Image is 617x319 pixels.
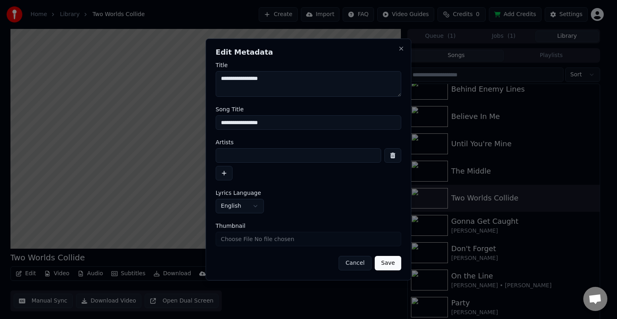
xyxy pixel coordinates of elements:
button: Save [375,256,401,270]
span: Thumbnail [216,223,245,229]
label: Title [216,62,401,68]
label: Artists [216,139,401,145]
span: Lyrics Language [216,190,261,196]
label: Song Title [216,106,401,112]
h2: Edit Metadata [216,49,401,56]
button: Cancel [339,256,371,270]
